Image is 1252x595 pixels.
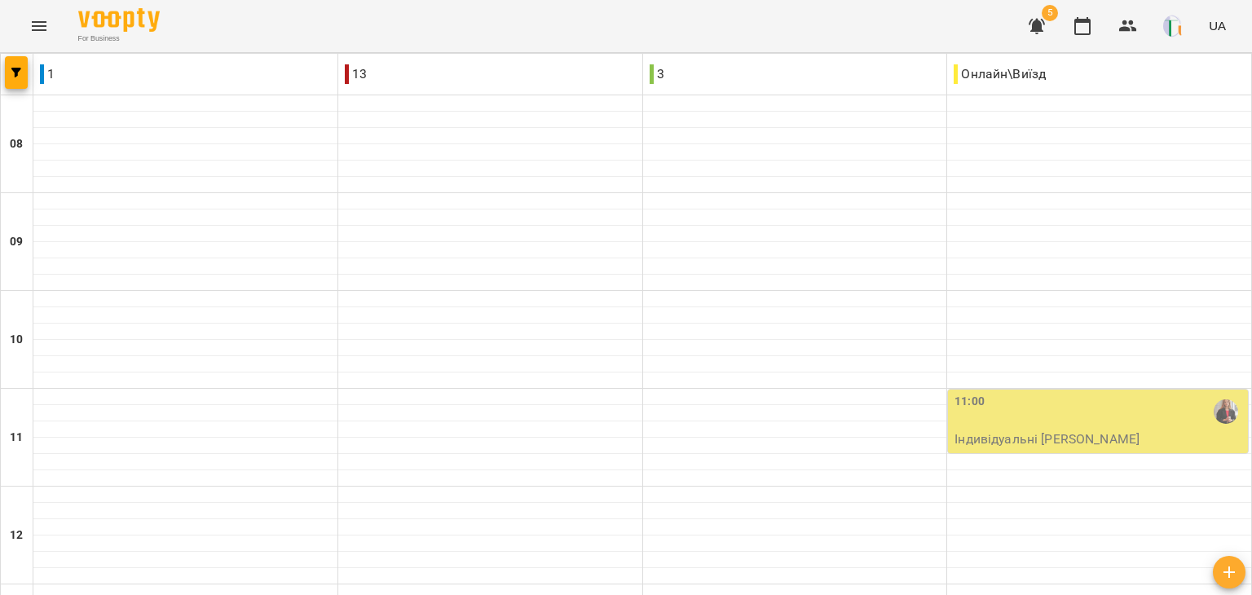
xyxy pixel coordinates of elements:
[954,432,1140,446] p: Індивідуальні [PERSON_NAME]
[10,527,23,544] h6: 12
[78,8,160,32] img: Voopty Logo
[10,233,23,251] h6: 09
[1202,11,1232,41] button: UA
[1042,5,1058,21] span: 5
[40,64,55,84] p: 1
[650,64,664,84] p: 3
[10,135,23,153] h6: 08
[954,64,1046,84] p: Онлайн\Виїзд
[1163,15,1186,37] img: 9a1d62ba177fc1b8feef1f864f620c53.png
[78,33,160,44] span: For Business
[954,393,985,411] label: 11:00
[10,429,23,447] h6: 11
[345,64,367,84] p: 13
[1214,399,1238,424] img: Юлія Дзебчук
[1209,17,1226,34] span: UA
[1213,556,1245,588] button: Створити урок
[20,7,59,46] button: Menu
[10,331,23,349] h6: 10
